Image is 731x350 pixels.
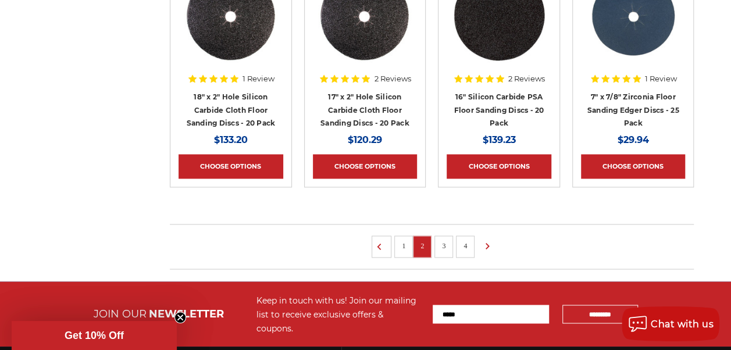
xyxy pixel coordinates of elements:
[12,321,177,350] div: Get 10% OffClose teaser
[149,307,224,320] span: NEWSLETTER
[313,154,418,178] a: Choose Options
[581,154,686,178] a: Choose Options
[186,92,275,127] a: 18" x 2" Hole Silicon Carbide Cloth Floor Sanding Discs - 20 Pack
[65,330,124,341] span: Get 10% Off
[622,306,719,341] button: Chat with us
[320,92,409,127] a: 17" x 2" Hole Silicon Carbide Cloth Floor Sanding Discs - 20 Pack
[94,307,147,320] span: JOIN OUR
[454,92,544,127] a: 16" Silicon Carbide PSA Floor Sanding Discs - 20 Pack
[645,75,677,83] span: 1 Review
[416,239,428,252] a: 2
[508,75,545,83] span: 2 Reviews
[174,312,186,323] button: Close teaser
[618,134,649,145] span: $29.94
[398,239,409,252] a: 1
[482,134,515,145] span: $139.23
[243,75,274,83] span: 1 Review
[447,154,551,178] a: Choose Options
[214,134,248,145] span: $133.20
[438,239,450,252] a: 3
[651,319,714,330] span: Chat with us
[179,154,283,178] a: Choose Options
[348,134,382,145] span: $120.29
[587,92,679,127] a: 7" x 7/8" Zirconia Floor Sanding Edger Discs - 25 Pack
[256,293,421,335] div: Keep in touch with us! Join our mailing list to receive exclusive offers & coupons.
[459,239,471,252] a: 4
[374,75,411,83] span: 2 Reviews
